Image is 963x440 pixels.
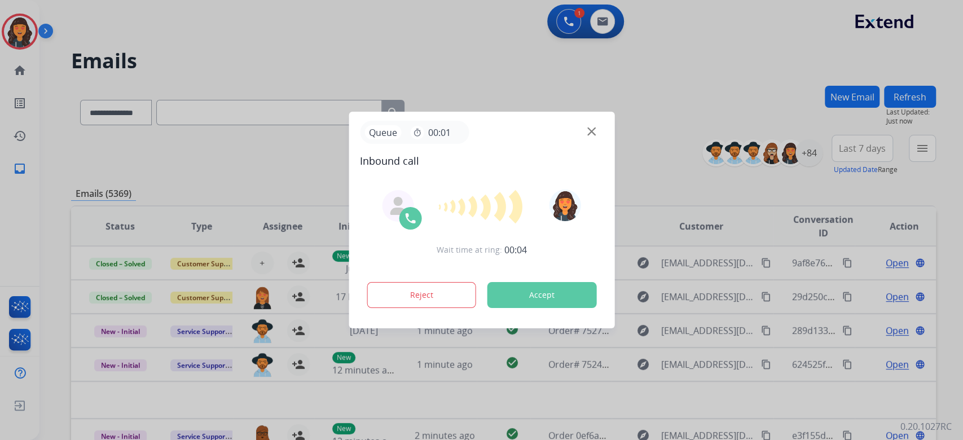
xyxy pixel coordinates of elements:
img: agent-avatar [389,197,407,215]
span: Wait time at ring: [437,244,502,256]
mat-icon: timer [412,128,421,137]
span: 00:01 [428,126,451,139]
p: Queue [364,125,401,139]
span: Inbound call [360,153,603,169]
button: Accept [487,282,596,308]
img: close-button [587,127,596,136]
img: avatar [549,190,581,221]
span: 00:04 [504,243,527,257]
img: call-icon [403,212,417,225]
button: Reject [367,282,476,308]
p: 0.20.1027RC [900,420,952,433]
